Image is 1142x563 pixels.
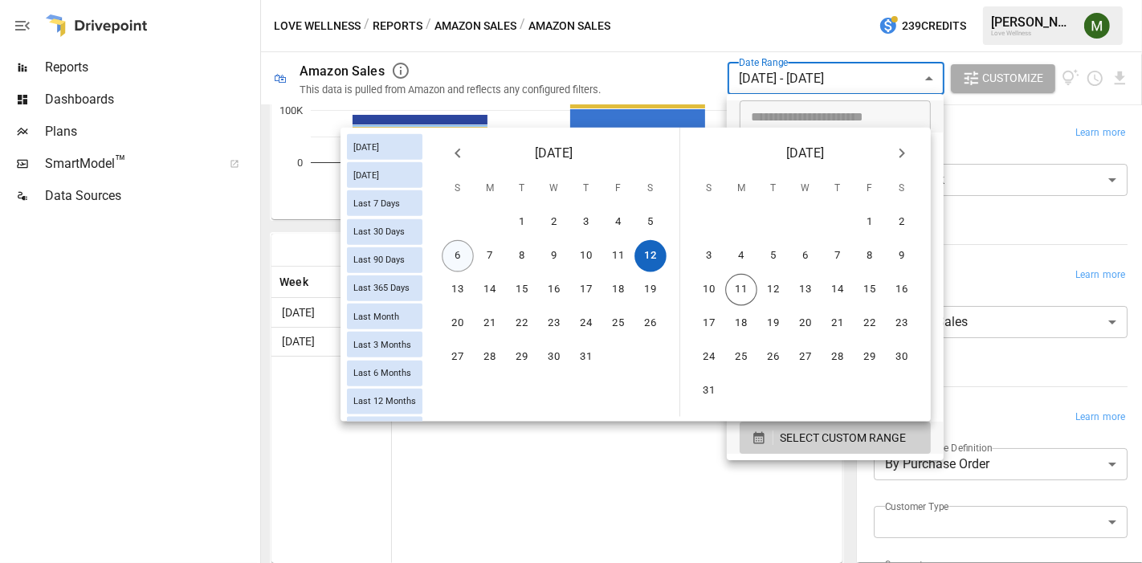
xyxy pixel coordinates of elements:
[474,240,506,272] button: 7
[572,173,601,205] span: Thursday
[636,173,665,205] span: Saturday
[757,274,789,306] button: 12
[570,240,602,272] button: 10
[347,255,411,265] span: Last 90 Days
[725,341,757,373] button: 25
[347,417,422,443] div: Last Year
[347,368,418,378] span: Last 6 Months
[693,308,725,340] button: 17
[757,240,789,272] button: 5
[855,173,884,205] span: Friday
[634,206,667,239] button: 5
[442,137,474,169] button: Previous month
[540,173,569,205] span: Wednesday
[347,226,411,237] span: Last 30 Days
[506,206,538,239] button: 1
[725,240,757,272] button: 4
[604,173,633,205] span: Friday
[474,341,506,373] button: 28
[347,388,422,414] div: Last 12 Months
[508,173,536,205] span: Tuesday
[347,247,422,272] div: Last 90 Days
[822,341,854,373] button: 28
[474,274,506,306] button: 14
[442,341,474,373] button: 27
[886,274,918,306] button: 16
[538,341,570,373] button: 30
[693,274,725,306] button: 10
[854,341,886,373] button: 29
[634,274,667,306] button: 19
[886,341,918,373] button: 30
[347,304,422,329] div: Last Month
[347,141,385,152] span: [DATE]
[443,173,472,205] span: Sunday
[822,240,854,272] button: 7
[602,274,634,306] button: 18
[347,332,422,357] div: Last 3 Months
[886,206,918,239] button: 2
[634,240,667,272] button: 12
[757,341,789,373] button: 26
[727,173,756,205] span: Monday
[791,173,820,205] span: Wednesday
[854,206,886,239] button: 1
[570,274,602,306] button: 17
[347,162,422,188] div: [DATE]
[757,308,789,340] button: 19
[602,240,634,272] button: 11
[725,274,757,306] button: 11
[347,396,422,406] span: Last 12 Months
[570,341,602,373] button: 31
[347,360,422,386] div: Last 6 Months
[347,275,422,301] div: Last 365 Days
[442,274,474,306] button: 13
[570,308,602,340] button: 24
[442,240,474,272] button: 6
[538,308,570,340] button: 23
[740,422,931,454] button: SELECT CUSTOM RANGE
[347,283,416,293] span: Last 365 Days
[693,375,725,407] button: 31
[347,134,422,160] div: [DATE]
[854,240,886,272] button: 8
[789,274,822,306] button: 13
[570,206,602,239] button: 3
[886,137,918,169] button: Next month
[347,340,418,350] span: Last 3 Months
[693,341,725,373] button: 24
[854,274,886,306] button: 15
[789,308,822,340] button: 20
[538,206,570,239] button: 2
[780,428,906,448] span: SELECT CUSTOM RANGE
[695,173,724,205] span: Sunday
[886,240,918,272] button: 9
[442,308,474,340] button: 20
[506,240,538,272] button: 8
[693,240,725,272] button: 3
[536,142,573,165] span: [DATE]
[506,341,538,373] button: 29
[474,308,506,340] button: 21
[854,308,886,340] button: 22
[538,240,570,272] button: 9
[347,169,385,180] span: [DATE]
[347,190,422,216] div: Last 7 Days
[823,173,852,205] span: Thursday
[759,173,788,205] span: Tuesday
[787,142,825,165] span: [DATE]
[789,341,822,373] button: 27
[634,308,667,340] button: 26
[887,173,916,205] span: Saturday
[347,198,406,209] span: Last 7 Days
[789,240,822,272] button: 6
[538,274,570,306] button: 16
[725,308,757,340] button: 18
[506,274,538,306] button: 15
[886,308,918,340] button: 23
[822,274,854,306] button: 14
[475,173,504,205] span: Monday
[602,206,634,239] button: 4
[506,308,538,340] button: 22
[347,218,422,244] div: Last 30 Days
